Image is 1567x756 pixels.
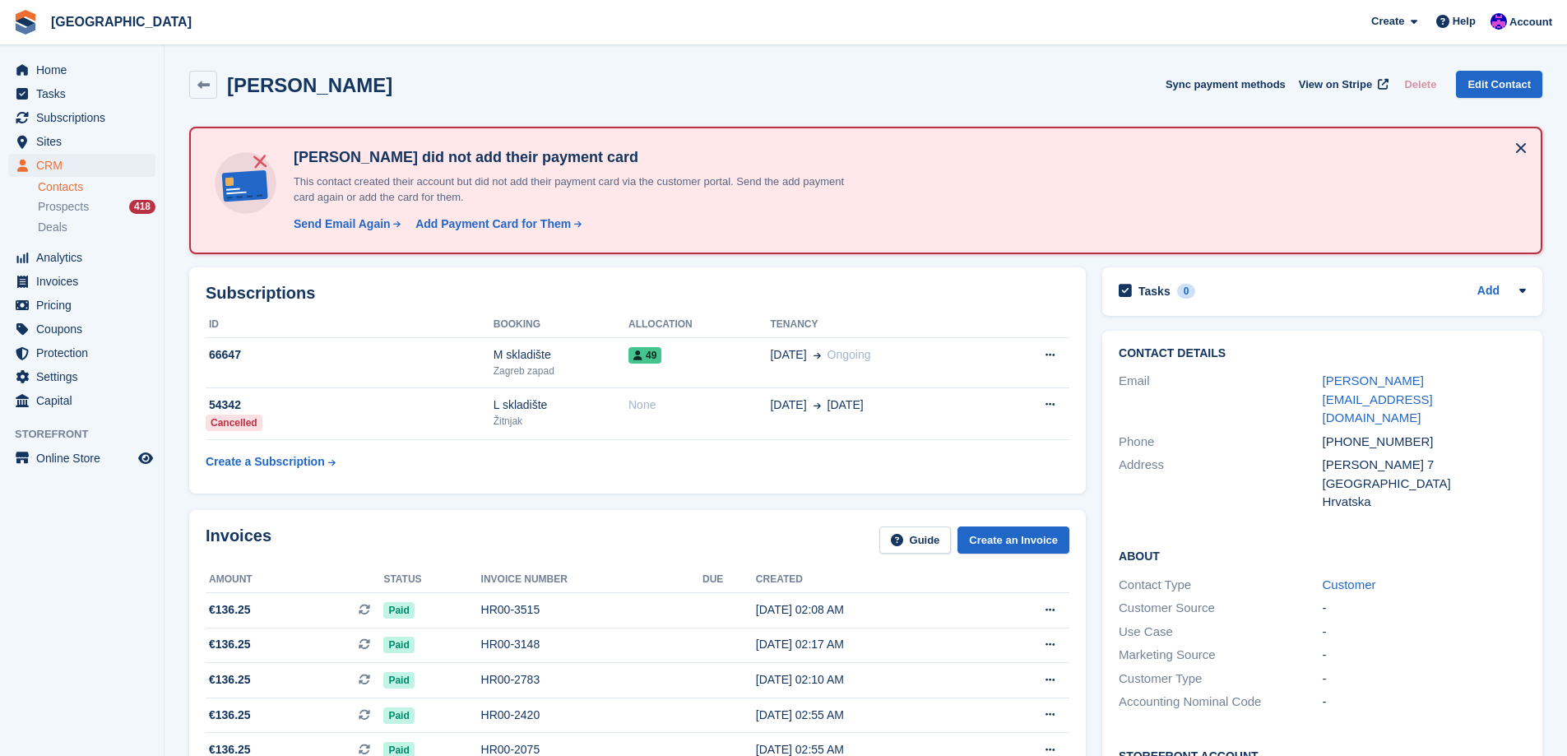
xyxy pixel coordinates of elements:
div: Customer Source [1119,599,1322,618]
span: Help [1453,13,1476,30]
div: [DATE] 02:08 AM [756,601,981,619]
div: Create a Subscription [206,453,325,471]
span: Deals [38,220,67,235]
span: Online Store [36,447,135,470]
a: menu [8,318,155,341]
h2: About [1119,547,1526,564]
span: Paid [383,672,414,689]
button: Delete [1398,71,1443,98]
a: Edit Contact [1456,71,1542,98]
th: Tenancy [770,312,993,338]
button: Sync payment methods [1166,71,1286,98]
span: Prospects [38,199,89,215]
a: Contacts [38,179,155,195]
a: Create an Invoice [957,526,1069,554]
div: - [1323,623,1526,642]
div: [DATE] 02:17 AM [756,636,981,653]
div: L skladište [494,397,628,414]
th: Status [383,567,480,593]
th: Booking [494,312,628,338]
div: [DATE] 02:10 AM [756,671,981,689]
span: €136.25 [209,671,251,689]
a: menu [8,294,155,317]
div: Add Payment Card for Them [415,216,571,233]
span: [DATE] [770,346,806,364]
span: [DATE] [770,397,806,414]
a: [PERSON_NAME][EMAIL_ADDRESS][DOMAIN_NAME] [1323,373,1433,424]
div: Use Case [1119,623,1322,642]
div: Send Email Again [294,216,391,233]
span: Ongoing [828,348,871,361]
div: Cancelled [206,415,262,431]
a: Guide [879,526,952,554]
span: Protection [36,341,135,364]
div: Žitnjak [494,414,628,429]
span: [DATE] [828,397,864,414]
span: Paid [383,602,414,619]
th: Invoice number [481,567,702,593]
div: Zagreb zapad [494,364,628,378]
a: Customer [1323,577,1376,591]
div: HR00-2420 [481,707,702,724]
div: 66647 [206,346,494,364]
div: - [1323,646,1526,665]
div: Phone [1119,433,1322,452]
a: menu [8,58,155,81]
a: menu [8,365,155,388]
span: Paid [383,637,414,653]
div: [PERSON_NAME] 7 [1323,456,1526,475]
div: HR00-3515 [481,601,702,619]
span: Analytics [36,246,135,269]
div: 0 [1177,284,1196,299]
a: Prospects 418 [38,198,155,216]
span: Subscriptions [36,106,135,129]
img: no-card-linked-e7822e413c904bf8b177c4d89f31251c4716f9871600ec3ca5bfc59e148c83f4.svg [211,148,280,218]
span: CRM [36,154,135,177]
h2: Invoices [206,526,271,554]
span: Capital [36,389,135,412]
span: Coupons [36,318,135,341]
a: menu [8,246,155,269]
div: 54342 [206,397,494,414]
div: None [628,397,770,414]
th: Allocation [628,312,770,338]
span: View on Stripe [1299,77,1372,93]
span: Paid [383,707,414,724]
div: 418 [129,200,155,214]
div: [GEOGRAPHIC_DATA] [1323,475,1526,494]
th: Amount [206,567,383,593]
th: Created [756,567,981,593]
span: €136.25 [209,636,251,653]
a: menu [8,447,155,470]
div: [DATE] 02:55 AM [756,707,981,724]
img: Ivan Gačić [1491,13,1507,30]
th: Due [702,567,756,593]
div: Email [1119,372,1322,428]
a: menu [8,130,155,153]
th: ID [206,312,494,338]
div: - [1323,693,1526,712]
a: menu [8,154,155,177]
div: - [1323,670,1526,689]
a: menu [8,389,155,412]
div: Customer Type [1119,670,1322,689]
span: Sites [36,130,135,153]
a: Deals [38,219,155,236]
a: View on Stripe [1292,71,1392,98]
span: 49 [628,347,661,364]
span: Create [1371,13,1404,30]
a: menu [8,82,155,105]
div: [PHONE_NUMBER] [1323,433,1526,452]
a: menu [8,341,155,364]
span: €136.25 [209,707,251,724]
div: - [1323,599,1526,618]
a: Create a Subscription [206,447,336,477]
div: Contact Type [1119,576,1322,595]
div: Accounting Nominal Code [1119,693,1322,712]
p: This contact created their account but did not add their payment card via the customer portal. Se... [287,174,863,206]
a: menu [8,270,155,293]
a: Add [1477,282,1500,301]
a: menu [8,106,155,129]
span: Account [1509,14,1552,30]
div: Hrvatska [1323,493,1526,512]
